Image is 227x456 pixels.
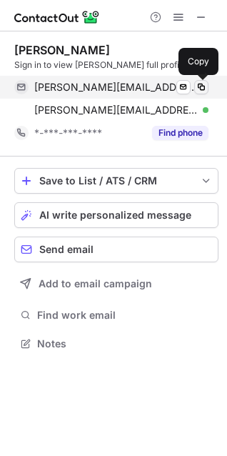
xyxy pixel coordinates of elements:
[14,271,218,297] button: Add to email campaign
[152,126,208,140] button: Reveal Button
[39,244,94,255] span: Send email
[34,104,198,117] span: [PERSON_NAME][EMAIL_ADDRESS][PERSON_NAME][DOMAIN_NAME]
[14,237,218,262] button: Send email
[39,278,152,289] span: Add to email campaign
[37,309,213,322] span: Find work email
[14,168,218,194] button: save-profile-one-click
[14,9,100,26] img: ContactOut v5.3.10
[14,202,218,228] button: AI write personalized message
[37,337,213,350] span: Notes
[14,43,110,57] div: [PERSON_NAME]
[39,209,191,221] span: AI write personalized message
[14,305,218,325] button: Find work email
[39,175,193,187] div: Save to List / ATS / CRM
[34,81,198,94] span: [PERSON_NAME][EMAIL_ADDRESS][DOMAIN_NAME]
[14,334,218,354] button: Notes
[14,59,218,71] div: Sign in to view [PERSON_NAME] full profile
